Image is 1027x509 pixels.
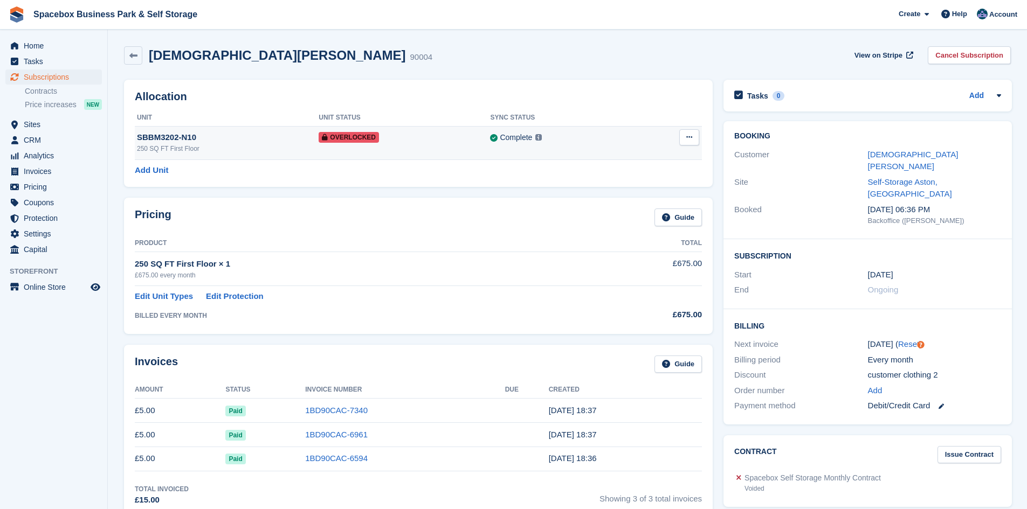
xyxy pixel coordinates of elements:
[899,9,920,19] span: Create
[24,69,88,85] span: Subscriptions
[928,46,1011,64] a: Cancel Subscription
[135,447,225,471] td: £5.00
[989,9,1017,20] span: Account
[597,235,702,252] th: Total
[868,204,1001,216] div: [DATE] 06:36 PM
[734,446,777,464] h2: Contract
[84,99,102,110] div: NEW
[5,38,102,53] a: menu
[24,54,88,69] span: Tasks
[745,484,881,493] div: Voided
[500,132,532,143] div: Complete
[135,164,168,177] a: Add Unit
[149,48,405,62] h2: [DEMOGRAPHIC_DATA][PERSON_NAME]
[135,290,193,303] a: Edit Unit Types
[319,109,490,127] th: Unit Status
[5,242,102,257] a: menu
[916,340,926,350] div: Tooltip anchor
[734,354,867,366] div: Billing period
[734,385,867,397] div: Order number
[135,381,225,399] th: Amount
[137,131,319,144] div: SBBM3202-N10
[225,381,305,399] th: Status
[734,250,1001,261] h2: Subscription
[868,385,883,397] a: Add
[9,6,25,23] img: stora-icon-8386f47178a22dfd0bd8f6a31ec36ba5ce8667c1dd55bd0f319d3a0aa187defe.svg
[734,176,867,200] div: Site
[135,494,189,506] div: £15.00
[734,269,867,281] div: Start
[654,355,702,373] a: Guide
[5,195,102,210] a: menu
[25,99,102,110] a: Price increases NEW
[854,50,902,61] span: View on Stripe
[305,406,368,415] a: 1BD90CAC-7340
[135,399,225,423] td: £5.00
[135,208,171,226] h2: Pricing
[24,179,88,194] span: Pricing
[24,164,88,179] span: Invoices
[734,338,867,351] div: Next invoice
[24,117,88,132] span: Sites
[868,338,1001,351] div: [DATE] ( )
[5,54,102,69] a: menu
[305,381,505,399] th: Invoice Number
[24,280,88,295] span: Online Store
[734,400,867,412] div: Payment method
[135,258,597,270] div: 250 SQ FT First Floor × 1
[734,320,1001,331] h2: Billing
[597,309,702,321] div: £675.00
[135,311,597,320] div: BILLED EVERY MONTH
[5,164,102,179] a: menu
[654,208,702,226] a: Guide
[599,484,702,506] span: Showing 3 of 3 total invoices
[734,149,867,173] div: Customer
[5,69,102,85] a: menu
[135,355,178,373] h2: Invoices
[868,354,1001,366] div: Every month
[868,215,1001,226] div: Backoffice ([PERSON_NAME])
[5,179,102,194] a: menu
[549,381,702,399] th: Created
[305,430,368,439] a: 1BD90CAC-6961
[319,132,379,143] span: Overlocked
[305,454,368,463] a: 1BD90CAC-6594
[5,117,102,132] a: menu
[5,148,102,163] a: menu
[938,446,1001,464] a: Issue Contract
[952,9,967,19] span: Help
[505,381,549,399] th: Due
[734,284,867,296] div: End
[868,269,893,281] time: 2025-06-09 00:00:00 UTC
[969,90,984,102] a: Add
[24,226,88,241] span: Settings
[898,339,919,348] a: Reset
[535,134,542,141] img: icon-info-grey-7440780725fd019a000dd9b08b2336e03edf1995a4989e88bcd33f0948082b44.svg
[24,195,88,210] span: Coupons
[868,369,1001,381] div: customer clothing 2
[24,148,88,163] span: Analytics
[24,38,88,53] span: Home
[24,211,88,226] span: Protection
[10,266,107,277] span: Storefront
[135,270,597,280] div: £675.00 every month
[549,406,597,415] time: 2025-08-09 17:37:32 UTC
[5,280,102,295] a: menu
[747,91,768,101] h2: Tasks
[225,454,245,464] span: Paid
[745,472,881,484] div: Spacebox Self Storage Monthly Contract
[135,484,189,494] div: Total Invoiced
[490,109,637,127] th: Sync Status
[225,430,245,441] span: Paid
[135,109,319,127] th: Unit
[29,5,202,23] a: Spacebox Business Park & Self Storage
[135,423,225,447] td: £5.00
[225,406,245,416] span: Paid
[868,400,1001,412] div: Debit/Credit Card
[206,290,264,303] a: Edit Protection
[977,9,988,19] img: Daud
[734,132,1001,141] h2: Booking
[24,133,88,148] span: CRM
[89,281,102,294] a: Preview store
[24,242,88,257] span: Capital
